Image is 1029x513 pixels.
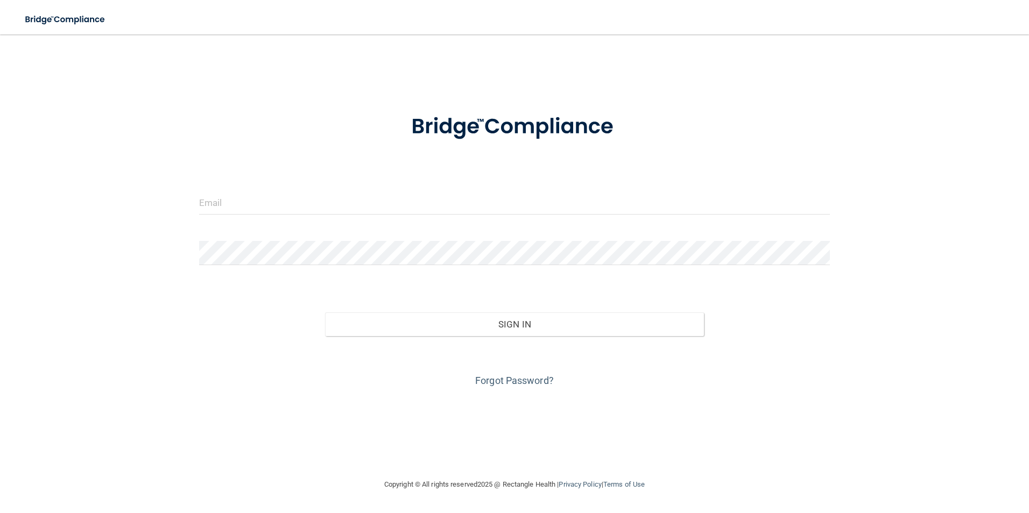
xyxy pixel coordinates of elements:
[389,99,640,155] img: bridge_compliance_login_screen.278c3ca4.svg
[603,480,645,488] a: Terms of Use
[199,190,830,215] input: Email
[16,9,115,31] img: bridge_compliance_login_screen.278c3ca4.svg
[559,480,601,488] a: Privacy Policy
[325,312,704,336] button: Sign In
[475,375,554,386] a: Forgot Password?
[318,467,711,502] div: Copyright © All rights reserved 2025 @ Rectangle Health | |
